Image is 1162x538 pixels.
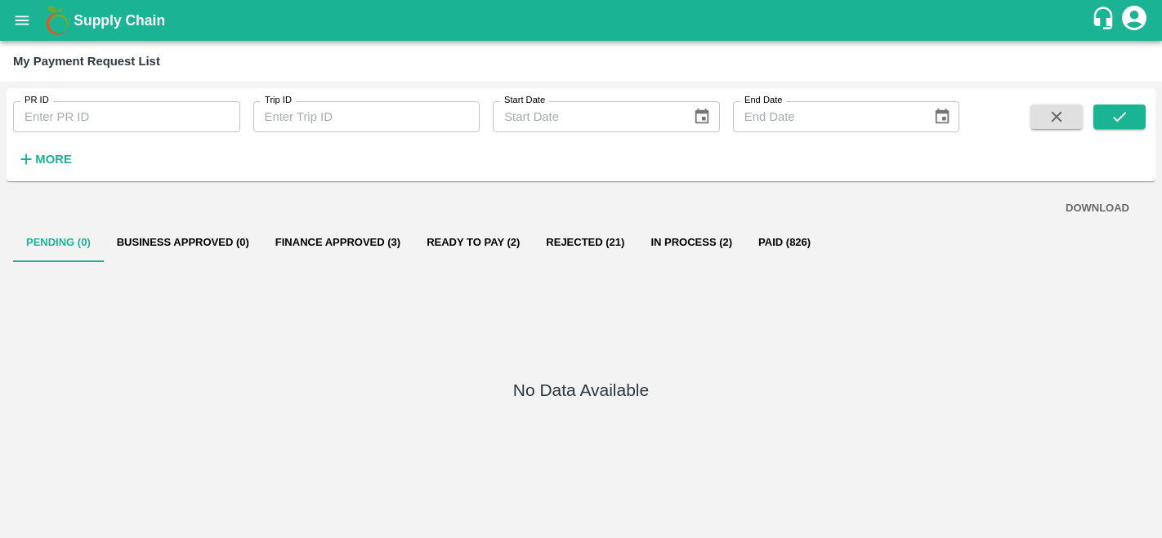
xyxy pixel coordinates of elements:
button: Pending (0) [13,223,104,262]
label: Trip ID [265,94,292,107]
input: Enter Trip ID [253,101,480,132]
img: logo [41,4,74,37]
button: Ready To Pay (2) [413,223,533,262]
strong: More [35,153,72,166]
b: Supply Chain [74,12,165,29]
button: In Process (2) [637,223,745,262]
label: End Date [744,94,782,107]
button: Choose date [927,101,958,132]
button: DOWNLOAD [1059,194,1136,223]
a: Supply Chain [74,9,1091,32]
input: End Date [733,101,920,132]
label: PR ID [25,94,49,107]
button: Paid (826) [745,223,824,262]
button: Choose date [686,101,717,132]
input: Start Date [493,101,680,132]
button: Finance Approved (3) [262,223,413,262]
div: My Payment Request List [13,51,160,72]
button: More [13,145,76,173]
label: Start Date [504,94,545,107]
button: Rejected (21) [533,223,637,262]
div: account of current user [1120,3,1149,38]
h5: No Data Available [513,379,649,402]
button: open drawer [3,2,41,39]
input: Enter PR ID [13,101,240,132]
button: Business Approved (0) [104,223,262,262]
div: customer-support [1091,6,1120,35]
